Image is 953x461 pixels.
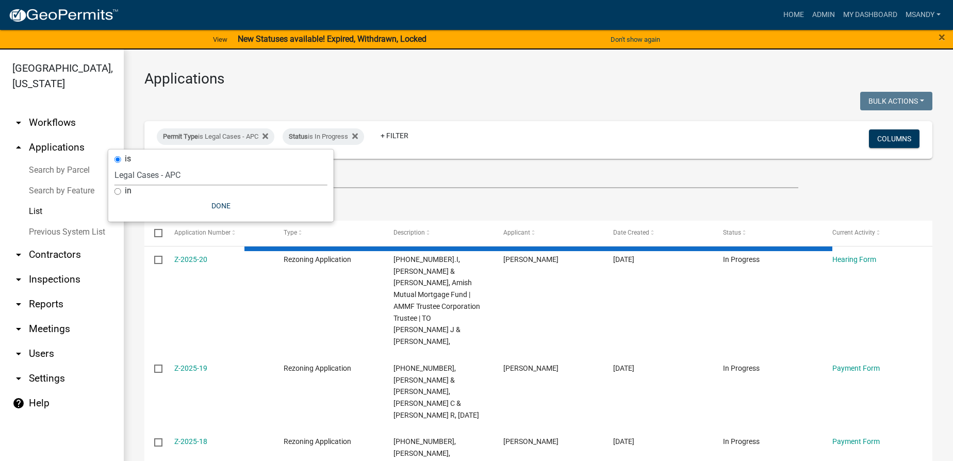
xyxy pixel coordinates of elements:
a: My Dashboard [839,5,901,25]
span: Rezoning Application [284,437,351,446]
button: Bulk Actions [860,92,932,110]
strong: New Statuses available! Expired, Withdrawn, Locked [238,34,426,44]
datatable-header-cell: Select [144,221,164,245]
a: Hearing Form [832,255,876,264]
button: Don't show again [606,31,664,48]
span: Current Activity [832,229,875,236]
span: In Progress [723,364,760,372]
datatable-header-cell: Date Created [603,221,713,245]
span: Status [723,229,741,236]
i: arrow_drop_up [12,141,25,154]
div: is In Progress [283,128,364,145]
i: arrow_drop_down [12,298,25,310]
span: 023-045-002.I, Lamar & Vonda Mast, Amish Mutual Mortgage Fund | AMMF Trustee Corporation Trustee ... [393,255,480,345]
a: Z-2025-18 [174,437,207,446]
button: Columns [869,129,919,148]
datatable-header-cell: Application Number [164,221,274,245]
span: Matt Sandy [503,255,558,264]
i: arrow_drop_down [12,372,25,385]
datatable-header-cell: Current Activity [823,221,932,245]
i: arrow_drop_down [12,273,25,286]
a: + Filter [372,126,417,145]
span: Application Number [174,229,231,236]
a: Z-2025-19 [174,364,207,372]
datatable-header-cell: Status [713,221,823,245]
span: 08/13/2025 [613,255,634,264]
i: arrow_drop_down [12,249,25,261]
a: View [209,31,232,48]
input: Search for applications [144,167,798,188]
button: Close [939,31,945,43]
i: arrow_drop_down [12,348,25,360]
span: Permit Type [163,133,198,140]
span: 017-027-001, Alpheus & Lynae Eherenman, Eherenman Alpheus C & Lynae R, 09/03/2025 [393,364,479,419]
a: msandy [901,5,945,25]
span: × [939,30,945,44]
button: Done [114,196,327,215]
div: is Legal Cases - APC [157,128,274,145]
a: Admin [808,5,839,25]
span: Rezoning Application [284,364,351,372]
datatable-header-cell: Type [274,221,384,245]
a: Payment Form [832,437,880,446]
i: arrow_drop_down [12,323,25,335]
span: 08/08/2025 [613,364,634,372]
span: Description [393,229,425,236]
span: 07/25/2025 [613,437,634,446]
a: Z-2025-20 [174,255,207,264]
i: arrow_drop_down [12,117,25,129]
a: Home [779,5,808,25]
span: Status [289,133,308,140]
span: Applicant [503,229,530,236]
span: In Progress [723,255,760,264]
label: is [125,155,131,163]
i: help [12,397,25,409]
h3: Applications [144,70,932,88]
span: Date Created [613,229,649,236]
a: Payment Form [832,364,880,372]
datatable-header-cell: Applicant [494,221,603,245]
span: Cheryl Spratt [503,437,558,446]
span: Rezoning Application [284,255,351,264]
span: Amy Troyer [503,364,558,372]
label: in [125,187,132,195]
span: In Progress [723,437,760,446]
span: Type [284,229,297,236]
datatable-header-cell: Description [384,221,494,245]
